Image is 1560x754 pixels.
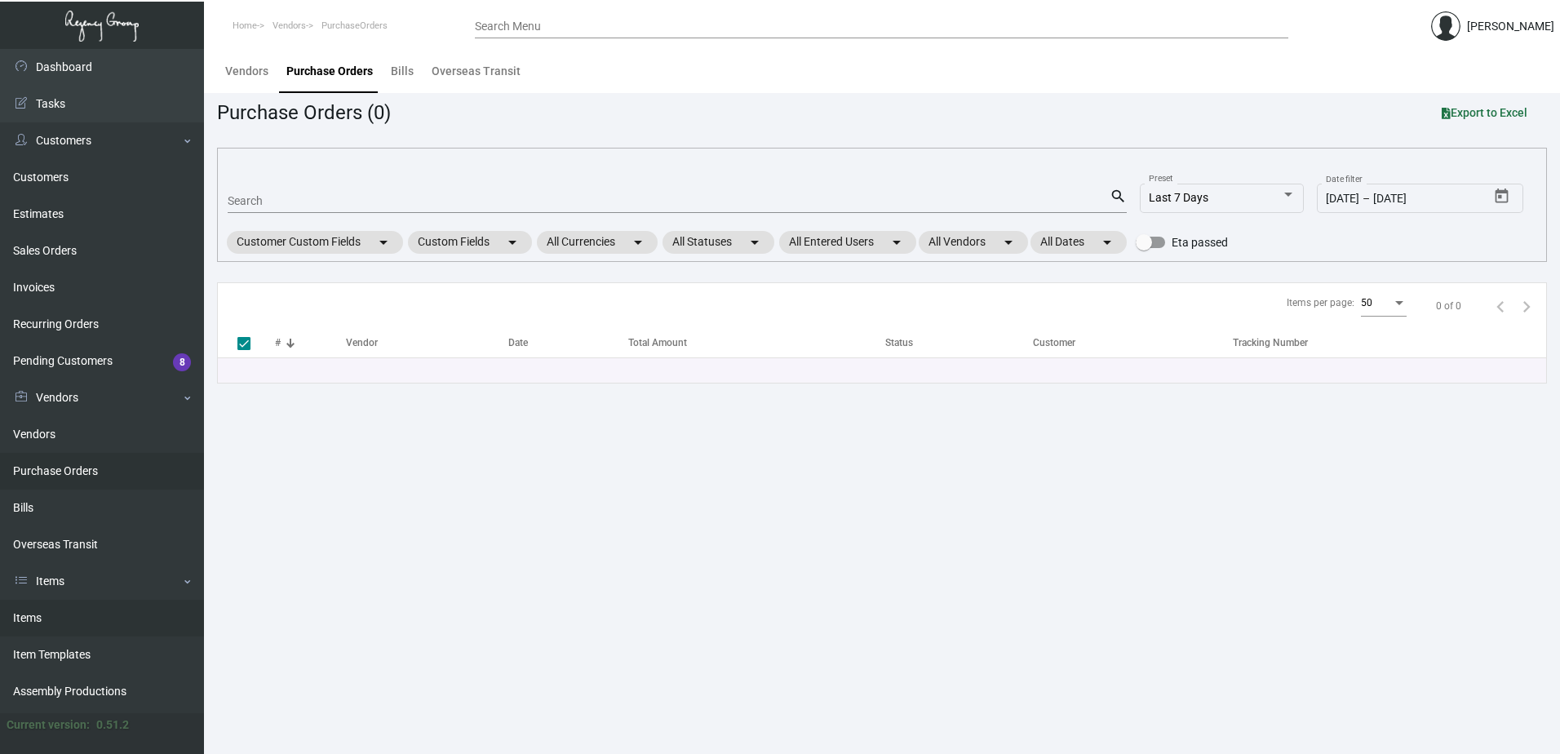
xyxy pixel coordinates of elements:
mat-icon: arrow_drop_down [1097,233,1117,252]
mat-icon: arrow_drop_down [503,233,522,252]
div: Bills [391,63,414,80]
span: Export to Excel [1442,106,1527,119]
div: Vendors [225,63,268,80]
button: Next page [1513,293,1540,319]
mat-chip: Custom Fields [408,231,532,254]
span: Home [233,20,257,31]
div: 0.51.2 [96,716,129,734]
div: # [275,335,346,350]
div: Status [885,335,1034,350]
mat-icon: arrow_drop_down [999,233,1018,252]
div: Customer [1033,335,1233,350]
mat-icon: arrow_drop_down [374,233,393,252]
mat-chip: Customer Custom Fields [227,231,403,254]
span: PurchaseOrders [321,20,388,31]
div: [PERSON_NAME] [1467,18,1554,35]
mat-icon: arrow_drop_down [745,233,764,252]
mat-chip: All Statuses [663,231,774,254]
span: Last 7 Days [1149,191,1208,204]
div: Vendor [346,335,378,350]
div: Date [508,335,628,350]
mat-icon: arrow_drop_down [628,233,648,252]
div: Purchase Orders [286,63,373,80]
div: 0 of 0 [1436,299,1461,313]
div: Overseas Transit [432,63,521,80]
div: Tracking Number [1233,335,1308,350]
mat-chip: All Entered Users [779,231,916,254]
div: Total Amount [628,335,687,350]
input: End date [1373,193,1451,206]
span: Vendors [273,20,306,31]
div: Total Amount [628,335,884,350]
img: admin@bootstrapmaster.com [1431,11,1460,41]
input: Start date [1326,193,1359,206]
div: Status [885,335,913,350]
div: # [275,335,281,350]
mat-chip: All Dates [1030,231,1127,254]
button: Previous page [1487,293,1513,319]
span: – [1363,193,1370,206]
span: Eta passed [1172,233,1228,252]
div: Customer [1033,335,1075,350]
mat-chip: All Currencies [537,231,658,254]
div: Items per page: [1287,295,1354,310]
div: Tracking Number [1233,335,1546,350]
mat-select: Items per page: [1361,298,1407,309]
mat-icon: arrow_drop_down [887,233,906,252]
button: Open calendar [1489,184,1515,210]
button: Export to Excel [1429,98,1540,127]
div: Date [508,335,528,350]
div: Purchase Orders (0) [217,98,391,127]
div: Vendor [346,335,508,350]
mat-icon: search [1110,187,1127,206]
mat-chip: All Vendors [919,231,1028,254]
div: Current version: [7,716,90,734]
span: 50 [1361,297,1372,308]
